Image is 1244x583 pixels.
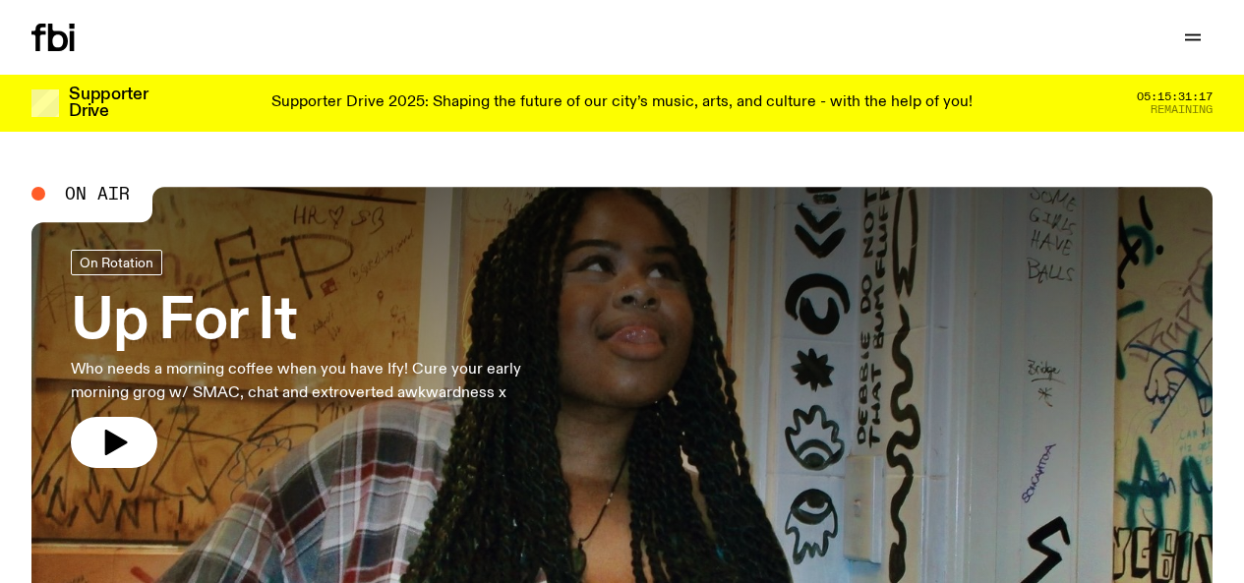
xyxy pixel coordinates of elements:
p: Supporter Drive 2025: Shaping the future of our city’s music, arts, and culture - with the help o... [271,94,973,112]
span: On Air [65,185,130,203]
span: Remaining [1151,104,1213,115]
h3: Up For It [71,295,574,350]
p: Who needs a morning coffee when you have Ify! Cure your early morning grog w/ SMAC, chat and extr... [71,358,574,405]
a: Up For ItWho needs a morning coffee when you have Ify! Cure your early morning grog w/ SMAC, chat... [71,250,574,468]
span: 05:15:31:17 [1137,91,1213,102]
h3: Supporter Drive [69,87,148,120]
a: On Rotation [71,250,162,275]
span: On Rotation [80,256,153,270]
